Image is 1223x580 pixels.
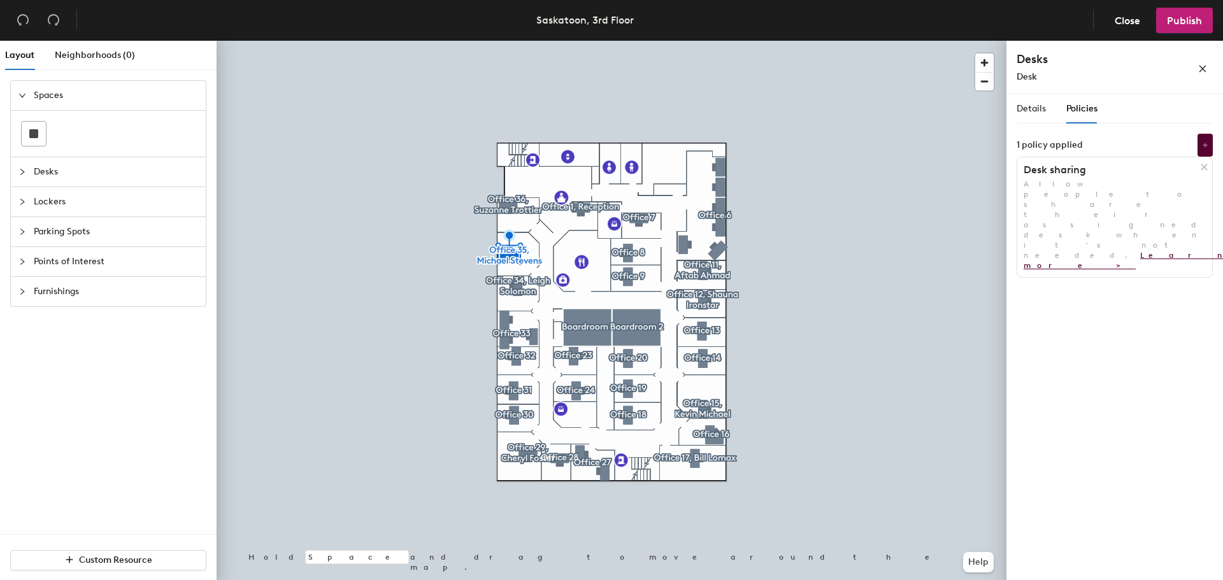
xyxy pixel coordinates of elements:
span: Spaces [34,81,198,110]
button: Help [963,552,994,572]
button: Undo (⌘ + Z) [10,8,36,33]
span: Publish [1167,15,1202,27]
span: collapsed [18,168,26,176]
span: Neighborhoods (0) [55,50,135,60]
span: collapsed [18,258,26,265]
span: Custom Resource [79,555,152,565]
span: Details [1017,103,1046,114]
span: close [1198,64,1207,73]
span: Furnishings [34,277,198,306]
span: collapsed [18,198,26,206]
span: Close [1115,15,1140,27]
span: expanded [18,92,26,99]
span: Parking Spots [34,217,198,246]
h1: Desk sharing [1017,164,1201,176]
button: Custom Resource [10,550,206,570]
span: Lockers [34,187,198,216]
span: collapsed [18,288,26,295]
span: Policies [1066,103,1098,114]
span: Desk [1017,71,1037,82]
button: Close [1104,8,1151,33]
div: Saskatoon, 3rd Floor [536,12,634,28]
div: 1 policy applied [1017,140,1083,150]
span: Desks [34,157,198,187]
h4: Desks [1017,51,1157,67]
span: Layout [5,50,34,60]
button: Publish [1156,8,1213,33]
span: collapsed [18,228,26,236]
span: Points of Interest [34,247,198,276]
button: Redo (⌘ + ⇧ + Z) [41,8,66,33]
span: undo [17,13,29,26]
